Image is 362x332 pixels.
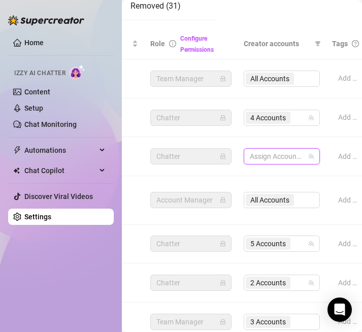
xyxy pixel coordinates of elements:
[250,112,286,123] span: 4 Accounts
[156,149,225,164] span: Chatter
[308,241,314,247] span: team
[156,110,225,125] span: Chatter
[14,69,65,78] span: Izzy AI Chatter
[156,71,225,86] span: Team Manager
[315,41,321,47] span: filter
[8,15,84,25] img: logo-BBDzfeDw.svg
[24,104,43,112] a: Setup
[327,297,352,322] div: Open Intercom Messenger
[246,112,290,124] span: 4 Accounts
[156,192,225,208] span: Account Manager
[24,142,96,158] span: Automations
[220,76,226,82] span: lock
[220,241,226,247] span: lock
[332,38,348,49] span: Tags
[220,280,226,286] span: lock
[24,39,44,47] a: Home
[352,40,359,47] span: question-circle
[308,280,314,286] span: team
[246,277,290,289] span: 2 Accounts
[24,120,77,128] a: Chat Monitoring
[24,192,93,201] a: Discover Viral Videos
[308,153,314,159] span: team
[220,319,226,325] span: lock
[246,238,290,250] span: 5 Accounts
[220,153,226,159] span: lock
[13,167,20,174] img: Chat Copilot
[220,197,226,203] span: lock
[150,40,165,48] span: Role
[180,35,214,53] a: Configure Permissions
[156,236,225,251] span: Chatter
[24,162,96,179] span: Chat Copilot
[13,146,21,154] span: thunderbolt
[308,115,314,121] span: team
[220,115,226,121] span: lock
[24,213,51,221] a: Settings
[24,88,50,96] a: Content
[169,40,176,47] span: info-circle
[250,277,286,288] span: 2 Accounts
[70,64,85,79] img: AI Chatter
[313,36,323,51] span: filter
[156,275,225,290] span: Chatter
[156,314,225,329] span: Team Manager
[250,238,286,249] span: 5 Accounts
[244,38,311,49] span: Creator accounts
